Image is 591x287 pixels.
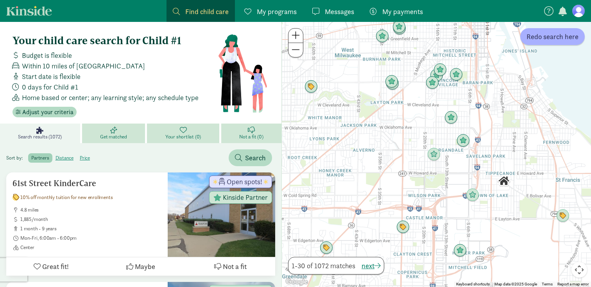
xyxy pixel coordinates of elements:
div: Click to see details [396,221,410,234]
div: Click to see details [466,188,479,202]
span: Get matched [100,134,127,140]
h5: 61st Street KinderCare [13,179,161,188]
a: Get matched [82,124,147,143]
img: Google [284,277,310,287]
span: Start date is flexible [22,71,81,82]
a: Report a map error [557,282,589,286]
button: next [362,260,381,271]
button: Keyboard shortcuts [456,282,490,287]
button: Map camera controls [571,262,587,278]
button: Redo search here [520,28,585,45]
span: 1,885/month [20,216,161,222]
span: Budget is flexible [22,50,72,61]
div: Click to see details [393,22,406,35]
div: Click to see details [433,63,447,77]
h4: Your child care search for Child #1 [13,34,218,47]
div: Click to see details [320,241,333,255]
span: Open spots! [227,178,262,185]
span: Not a fit [223,261,247,272]
div: Click to see details [386,77,399,90]
span: Kinside Partner [223,194,268,201]
a: Terms (opens in new tab) [542,282,553,286]
span: Find child care [185,6,229,17]
button: Maybe [96,257,185,276]
button: Not a fit [186,257,275,276]
div: Click to see details [457,134,470,147]
div: Click to see details [453,244,467,257]
div: Click to see details [426,76,439,90]
span: 1-30 of 1072 matches [292,260,355,271]
span: Great fit! [42,261,69,272]
a: Open this area in Google Maps (opens a new window) [284,277,310,287]
span: Within 10 miles of [GEOGRAPHIC_DATA] [22,61,145,71]
span: Adjust your criteria [22,108,73,117]
div: Click to see details [430,69,443,82]
span: 4.8 miles [20,207,161,213]
span: Center [20,244,161,251]
button: Adjust your criteria [13,107,77,118]
span: 0 days for Child #1 [22,82,78,92]
label: partners [28,153,52,163]
span: Search [245,152,266,163]
label: distance [52,153,77,163]
span: Your shortlist (0) [165,134,201,140]
span: Sort by: [6,154,27,161]
div: Click to see details [497,174,510,188]
span: Maybe [135,261,155,272]
div: Click to see details [304,80,318,93]
span: Redo search here [527,31,578,42]
span: 1 month - 9 years [20,226,161,232]
div: Click to see details [376,30,389,43]
span: Map data ©2025 Google [494,282,537,286]
span: Not a fit (0) [239,134,263,140]
div: Click to see details [392,20,406,34]
div: Click to see details [385,75,398,88]
button: Great fit! [6,257,96,276]
span: Mon-Fri, 6:00am - 6:00pm [20,235,161,241]
div: Click to see details [427,148,441,161]
a: Not a fit (0) [221,124,281,143]
span: My payments [382,6,423,17]
div: Click to see details [450,68,463,81]
div: Click to see details [556,209,570,222]
span: Home based or center; any learning style; any schedule type [22,92,199,103]
label: price [77,153,93,163]
span: Messages [325,6,354,17]
button: Search [229,149,272,166]
span: My programs [257,6,297,17]
a: Kinside [6,6,52,16]
div: Click to see details [444,111,458,124]
a: Your shortlist (0) [147,124,221,143]
span: Search results (1072) [18,134,62,140]
span: 10% off monthly tuition for new enrollments [20,194,113,201]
